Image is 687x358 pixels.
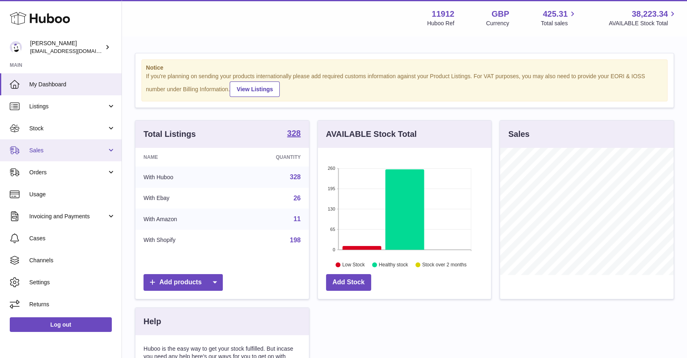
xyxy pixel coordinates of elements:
td: With Shopify [135,230,230,251]
a: Add Stock [326,274,371,291]
span: [EMAIL_ADDRESS][DOMAIN_NAME] [30,48,120,54]
text: 65 [330,227,335,232]
span: 425.31 [543,9,567,20]
text: 130 [328,206,335,211]
h3: Help [143,316,161,327]
strong: 328 [287,129,300,137]
span: Settings [29,279,115,286]
td: With Amazon [135,209,230,230]
a: Log out [10,317,112,332]
text: 195 [328,186,335,191]
text: Healthy stock [379,262,409,268]
td: With Huboo [135,167,230,188]
text: Stock over 2 months [422,262,466,268]
h3: AVAILABLE Stock Total [326,129,417,140]
strong: GBP [491,9,509,20]
a: 38,223.34 AVAILABLE Stock Total [609,9,677,27]
h3: Total Listings [143,129,196,140]
a: Add products [143,274,223,291]
a: 425.31 Total sales [541,9,577,27]
text: 260 [328,166,335,171]
a: 328 [290,174,301,180]
span: Invoicing and Payments [29,213,107,220]
span: Listings [29,103,107,110]
span: Total sales [541,20,577,27]
div: [PERSON_NAME] [30,40,103,55]
div: Huboo Ref [427,20,454,27]
span: Sales [29,147,107,154]
strong: Notice [146,64,663,72]
span: My Dashboard [29,81,115,88]
span: Usage [29,191,115,198]
span: Returns [29,301,115,308]
span: Stock [29,125,107,132]
a: 198 [290,237,301,244]
span: AVAILABLE Stock Total [609,20,677,27]
span: Orders [29,169,107,176]
a: 26 [293,195,301,202]
th: Quantity [230,148,309,167]
a: 11 [293,215,301,222]
div: If you're planning on sending your products internationally please add required customs informati... [146,72,663,97]
span: Channels [29,257,115,264]
h3: Sales [508,129,529,140]
td: With Ebay [135,188,230,209]
img: info@carbonmyride.com [10,41,22,53]
text: Low Stock [342,262,365,268]
a: 328 [287,129,300,139]
span: 38,223.34 [632,9,668,20]
div: Currency [486,20,509,27]
th: Name [135,148,230,167]
a: View Listings [230,81,280,97]
strong: 11912 [432,9,454,20]
span: Cases [29,235,115,242]
text: 0 [333,247,335,252]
